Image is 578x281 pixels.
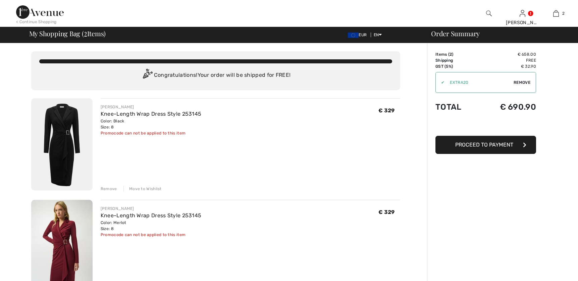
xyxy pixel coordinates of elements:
[84,29,87,37] span: 2
[506,19,539,26] div: [PERSON_NAME]
[101,206,202,212] div: [PERSON_NAME]
[520,10,525,16] a: Sign In
[101,232,202,238] div: Promocode can not be applied to this item
[123,186,162,192] div: Move to Wishlist
[553,9,559,17] img: My Bag
[348,33,369,37] span: EUR
[101,186,117,192] div: Remove
[378,209,395,215] span: € 329
[435,118,536,133] iframe: PayPal
[539,9,572,17] a: 2
[435,96,477,118] td: Total
[378,107,395,114] span: € 329
[31,98,93,190] img: Knee-Length Wrap Dress Style 253145
[101,212,202,219] a: Knee-Length Wrap Dress Style 253145
[435,57,477,63] td: Shipping
[435,51,477,57] td: Items ( )
[435,136,536,154] button: Proceed to Payment
[435,63,477,69] td: GST (5%)
[16,5,64,19] img: 1ère Avenue
[486,9,492,17] img: search the website
[477,51,536,57] td: € 658.00
[39,69,392,82] div: Congratulations! Your order will be shipped for FREE!
[514,79,530,86] span: Remove
[436,79,444,86] div: ✔
[374,33,382,37] span: EN
[423,30,574,37] div: Order Summary
[101,118,202,130] div: Color: Black Size: 8
[477,57,536,63] td: Free
[455,142,513,148] span: Proceed to Payment
[520,9,525,17] img: My Info
[477,96,536,118] td: € 690.90
[348,33,359,38] img: Euro
[101,130,202,136] div: Promocode can not be applied to this item
[562,10,565,16] span: 2
[101,111,202,117] a: Knee-Length Wrap Dress Style 253145
[101,220,202,232] div: Color: Merlot Size: 8
[101,104,202,110] div: [PERSON_NAME]
[477,63,536,69] td: € 32.90
[444,72,514,93] input: Promo code
[141,69,154,82] img: Congratulation2.svg
[16,19,57,25] div: < Continue Shopping
[450,52,452,57] span: 2
[29,30,106,37] span: My Shopping Bag ( Items)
